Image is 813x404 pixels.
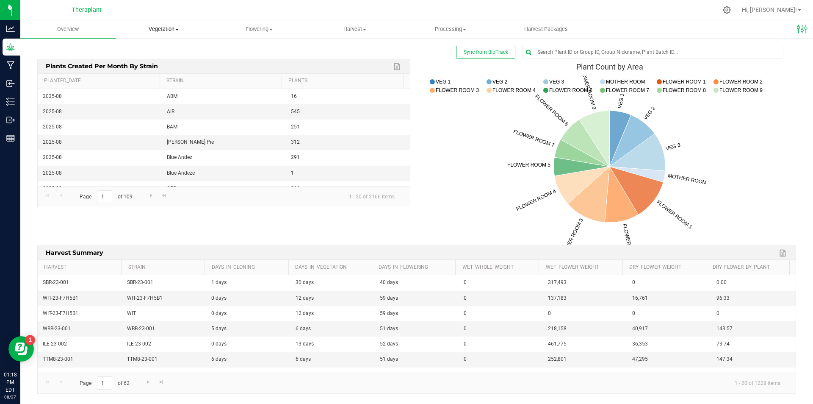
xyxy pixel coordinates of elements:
[206,291,290,306] td: 0 days
[464,49,508,55] span: Sync from BioTrack
[38,352,122,367] td: TTM8-23-001
[627,321,711,337] td: 40,917
[44,264,118,271] a: Harvest
[44,246,106,259] span: Harvest Summary
[629,264,703,271] a: Dry_Flower_Weight
[122,352,206,367] td: TTM8-23-001
[403,25,498,33] span: Processing
[492,79,508,85] text: VEG 2
[288,78,400,84] a: Plants
[206,352,290,367] td: 6 days
[38,120,162,135] td: 2025-08
[523,46,783,58] input: Search Plant ID or Group ID, Group Nickname, Plant Batch ID...
[38,306,122,321] td: WIT-23-F7H5B1
[375,306,459,321] td: 59 days
[543,368,627,383] td: 25,578
[711,321,796,337] td: 143.57
[122,337,206,352] td: ILE-23-002
[97,376,112,390] input: 1
[606,79,645,85] text: MOTHER ROOM
[711,306,796,321] td: 0
[742,6,797,13] span: Hi, [PERSON_NAME]!
[286,135,410,150] td: 312
[25,335,35,345] iframe: Resource center unread badge
[142,376,154,388] a: Go to the next page
[122,275,206,290] td: SBR-23-001
[290,306,375,321] td: 12 days
[462,264,536,271] a: Wet_Whole_Weight
[206,368,290,383] td: 12 days
[162,181,286,196] td: CFR
[606,87,649,93] text: FLOWER ROOM 7
[663,79,706,85] text: FLOWER ROOM 1
[290,337,375,352] td: 13 days
[543,337,627,352] td: 461,775
[391,61,404,72] a: Export to Excel
[6,134,15,142] inline-svg: Reports
[38,337,122,352] td: ILE-23-002
[162,104,286,120] td: AIR
[38,104,162,120] td: 2025-08
[543,275,627,290] td: 317,493
[459,275,543,290] td: 0
[711,352,796,367] td: 147.34
[206,337,290,352] td: 0 days
[38,368,122,383] td: CAO-23-RD2
[4,394,17,400] p: 08/27
[8,336,34,362] iframe: Resource center
[459,337,543,352] td: 0
[162,135,286,150] td: [PERSON_NAME] Pie
[20,20,116,38] a: Overview
[44,59,160,72] span: Plants Created per Month by Strain
[498,20,594,38] a: Harvest Packages
[290,352,375,367] td: 6 days
[6,25,15,33] inline-svg: Analytics
[6,98,15,106] inline-svg: Inventory
[459,352,543,367] td: 0
[436,87,479,93] text: FLOWER ROOM 3
[728,376,787,389] span: 1 - 20 of 1228 items
[459,306,543,321] td: 0
[38,275,122,290] td: SBR-23-001
[4,371,17,394] p: 01:18 PM EDT
[212,20,307,38] a: Flowering
[6,61,15,70] inline-svg: Manufacturing
[719,87,763,93] text: FLOWER ROOM 9
[44,78,156,84] a: Planted_Date
[456,46,515,59] button: Sync from BioTrack
[375,321,459,337] td: 51 days
[206,306,290,321] td: 0 days
[122,291,206,306] td: WIT-23-F7H5B1
[286,104,410,120] td: 545
[777,248,790,259] a: Export to Excel
[459,291,543,306] td: 0
[711,275,796,290] td: 0.00
[375,291,459,306] td: 59 days
[459,321,543,337] td: 0
[719,79,763,85] text: FLOWER ROOM 2
[290,368,375,383] td: 8 days
[436,79,451,85] text: VEG 1
[342,190,401,203] span: 1 - 20 of 2166 items
[128,264,202,271] a: Strain
[423,63,796,71] div: Plant Count by Area
[212,264,285,271] a: Days_in_Cloning
[158,190,171,202] a: Go to the last page
[162,166,286,181] td: Blue Andeze
[290,321,375,337] td: 6 days
[713,264,786,271] a: Dry_Flower_by_Plant
[72,6,102,14] span: Theraplant
[711,291,796,306] td: 96.33
[663,87,706,93] text: FLOWER ROOM 8
[627,337,711,352] td: 36,353
[549,87,592,93] text: FLOWER ROOM 5
[162,120,286,135] td: BAM
[38,166,162,181] td: 2025-08
[546,264,619,271] a: Wet_Flower_Weight
[627,368,711,383] td: 0
[38,89,162,104] td: 2025-08
[122,368,206,383] td: CAO-23-RD2
[116,20,212,38] a: Vegetation
[711,368,796,383] td: 0.00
